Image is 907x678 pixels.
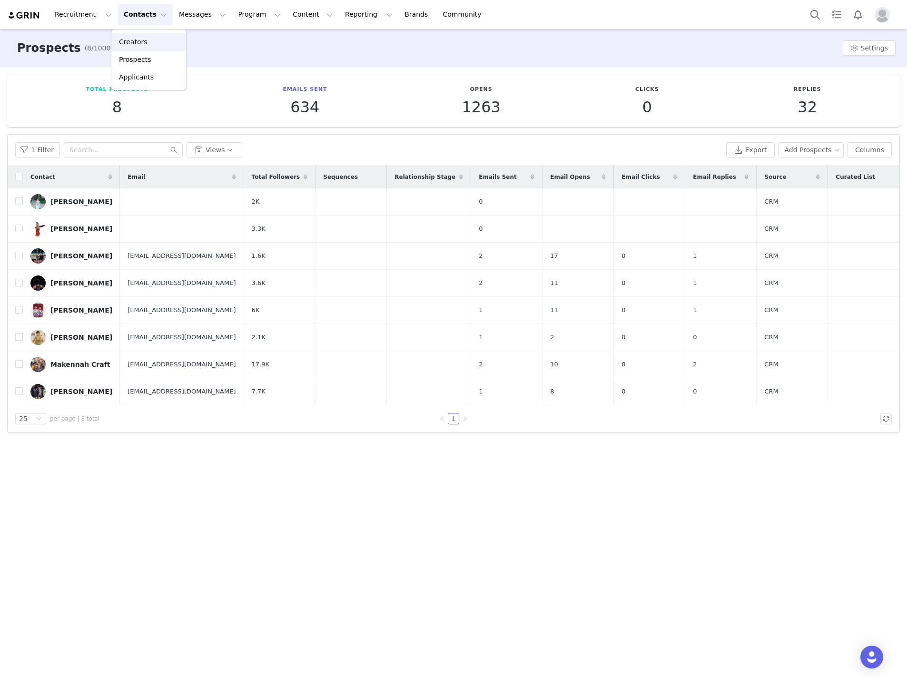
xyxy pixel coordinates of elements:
button: Search [805,4,826,25]
h3: Prospects [17,39,81,57]
p: Opens [462,86,501,94]
p: Replies [794,86,821,94]
i: icon: left [439,416,445,422]
button: Content [287,4,339,25]
a: Community [437,4,492,25]
a: [PERSON_NAME] [30,303,112,318]
span: 1 [479,305,483,315]
span: 0 [479,224,483,234]
span: 11 [550,305,558,315]
span: CRM [764,333,778,342]
span: 0 [621,387,625,396]
button: Export [726,142,775,157]
img: ae08e0db-6156-40d4-abc8-8fe7461ab2c7.jpg [30,275,46,291]
p: 1263 [462,98,501,116]
span: 8 [550,387,554,396]
span: 2K [252,197,260,206]
span: 10 [550,360,558,369]
div: Makennah Craft [50,361,110,368]
span: 1 [693,251,697,261]
div: [PERSON_NAME] [50,279,112,287]
span: CRM [764,360,778,369]
span: 2 [479,360,483,369]
button: Contacts [118,4,173,25]
span: [EMAIL_ADDRESS][DOMAIN_NAME] [128,387,236,396]
span: 1.6K [252,251,266,261]
span: 0 [621,333,625,342]
span: 0 [621,251,625,261]
span: Email [128,173,145,181]
button: Recruitment [49,4,118,25]
div: [PERSON_NAME] [50,252,112,260]
p: Creators [119,37,148,47]
span: CRM [764,305,778,315]
span: [EMAIL_ADDRESS][DOMAIN_NAME] [128,305,236,315]
span: 1 [693,278,697,288]
span: 6K [252,305,260,315]
p: Applicants [119,72,154,82]
button: Messages [173,4,232,25]
span: Email Opens [550,173,590,181]
button: Add Prospects [779,142,844,157]
div: [PERSON_NAME] [50,225,112,233]
span: [EMAIL_ADDRESS][DOMAIN_NAME] [128,333,236,342]
i: icon: down [36,416,42,423]
a: 1 [448,413,459,424]
p: Prospects [119,55,151,65]
span: Curated List [836,173,875,181]
li: Next Page [459,413,471,424]
span: Email Replies [693,173,736,181]
a: [PERSON_NAME] [30,275,112,291]
span: CRM [764,251,778,261]
span: 2 [550,333,554,342]
span: [EMAIL_ADDRESS][DOMAIN_NAME] [128,251,236,261]
button: 1 Filter [15,142,60,157]
div: [PERSON_NAME] [50,306,112,314]
a: Makennah Craft [30,357,112,372]
div: Open Intercom Messenger [860,646,883,668]
span: 0 [621,305,625,315]
p: Clicks [635,86,659,94]
span: 0 [693,387,697,396]
div: 25 [19,413,28,424]
span: [EMAIL_ADDRESS][DOMAIN_NAME] [128,278,236,288]
p: Emails Sent [283,86,327,94]
div: [PERSON_NAME] [50,198,112,206]
span: 7.7K [252,387,266,396]
span: CRM [764,197,778,206]
button: Columns [848,142,892,157]
p: Total Prospects [86,86,148,94]
li: Previous Page [436,413,448,424]
img: grin logo [8,11,41,20]
div: [PERSON_NAME] [50,388,112,395]
input: Search... [64,142,183,157]
span: Relationship Stage [394,173,455,181]
span: 0 [693,333,697,342]
i: icon: search [170,147,177,153]
span: CRM [764,278,778,288]
img: 24aa7cd8-ba98-4fd9-96d0-e70cde4c4bf5.jpg [30,194,46,209]
li: 1 [448,413,459,424]
p: 8 [86,98,148,116]
span: 0 [621,278,625,288]
button: Notifications [848,4,868,25]
span: 2 [693,360,697,369]
p: 32 [794,98,821,116]
span: Contact [30,173,55,181]
span: Sequences [323,173,358,181]
span: 3.3K [252,224,266,234]
a: Tasks [826,4,847,25]
a: [PERSON_NAME] [30,330,112,345]
span: [EMAIL_ADDRESS][DOMAIN_NAME] [128,360,236,369]
button: Program [232,4,286,25]
img: 74bcc84b-1538-479c-a324-898c280aafed.jpg [30,303,46,318]
button: Settings [843,40,896,56]
img: 20cc62d6-d8f8-4677-8725-c3762a8a67e5--s.jpg [30,357,46,372]
span: 11 [550,278,558,288]
img: placeholder-profile.jpg [875,7,890,22]
span: per page | 8 total [50,414,99,423]
span: Email Clicks [621,173,660,181]
a: [PERSON_NAME] [30,221,112,236]
span: 1 [479,387,483,396]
